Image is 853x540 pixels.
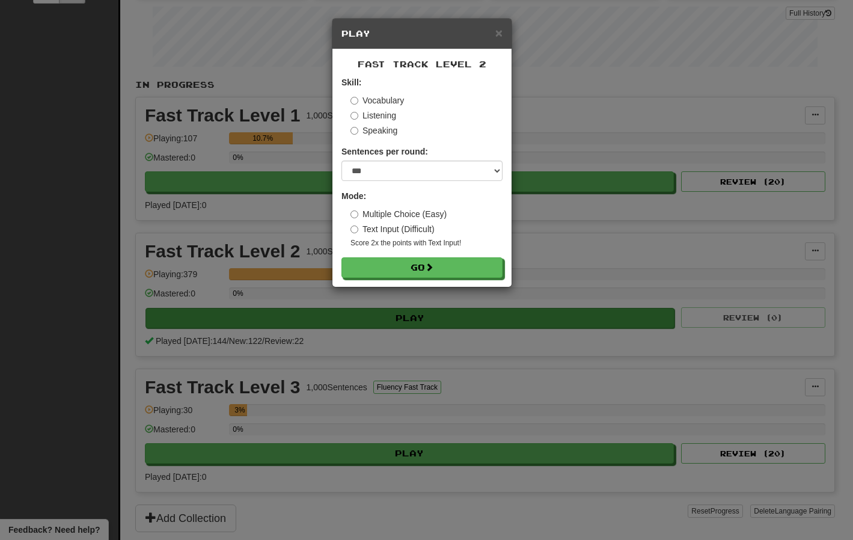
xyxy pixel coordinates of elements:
label: Sentences per round: [341,146,428,158]
button: Go [341,257,503,278]
input: Text Input (Difficult) [350,226,358,233]
label: Multiple Choice (Easy) [350,208,447,220]
button: Close [495,26,503,39]
label: Text Input (Difficult) [350,223,435,235]
label: Listening [350,109,396,121]
strong: Skill: [341,78,361,87]
span: Fast Track Level 2 [358,59,486,69]
label: Vocabulary [350,94,404,106]
h5: Play [341,28,503,40]
input: Listening [350,112,358,120]
strong: Mode: [341,191,366,201]
small: Score 2x the points with Text Input ! [350,238,503,248]
label: Speaking [350,124,397,137]
input: Vocabulary [350,97,358,105]
input: Speaking [350,127,358,135]
span: × [495,26,503,40]
input: Multiple Choice (Easy) [350,210,358,218]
